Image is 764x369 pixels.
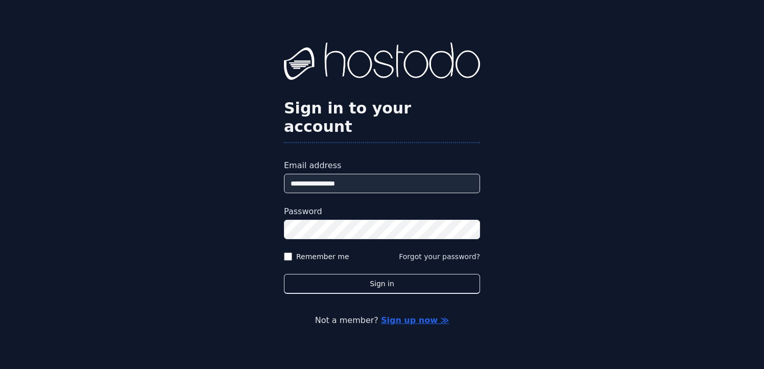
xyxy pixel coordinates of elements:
img: Hostodo [284,42,480,83]
label: Password [284,205,480,218]
a: Sign up now ≫ [381,315,449,325]
label: Email address [284,159,480,172]
label: Remember me [296,251,349,262]
button: Forgot your password? [399,251,480,262]
p: Not a member? [49,314,715,327]
button: Sign in [284,274,480,294]
h2: Sign in to your account [284,99,480,136]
